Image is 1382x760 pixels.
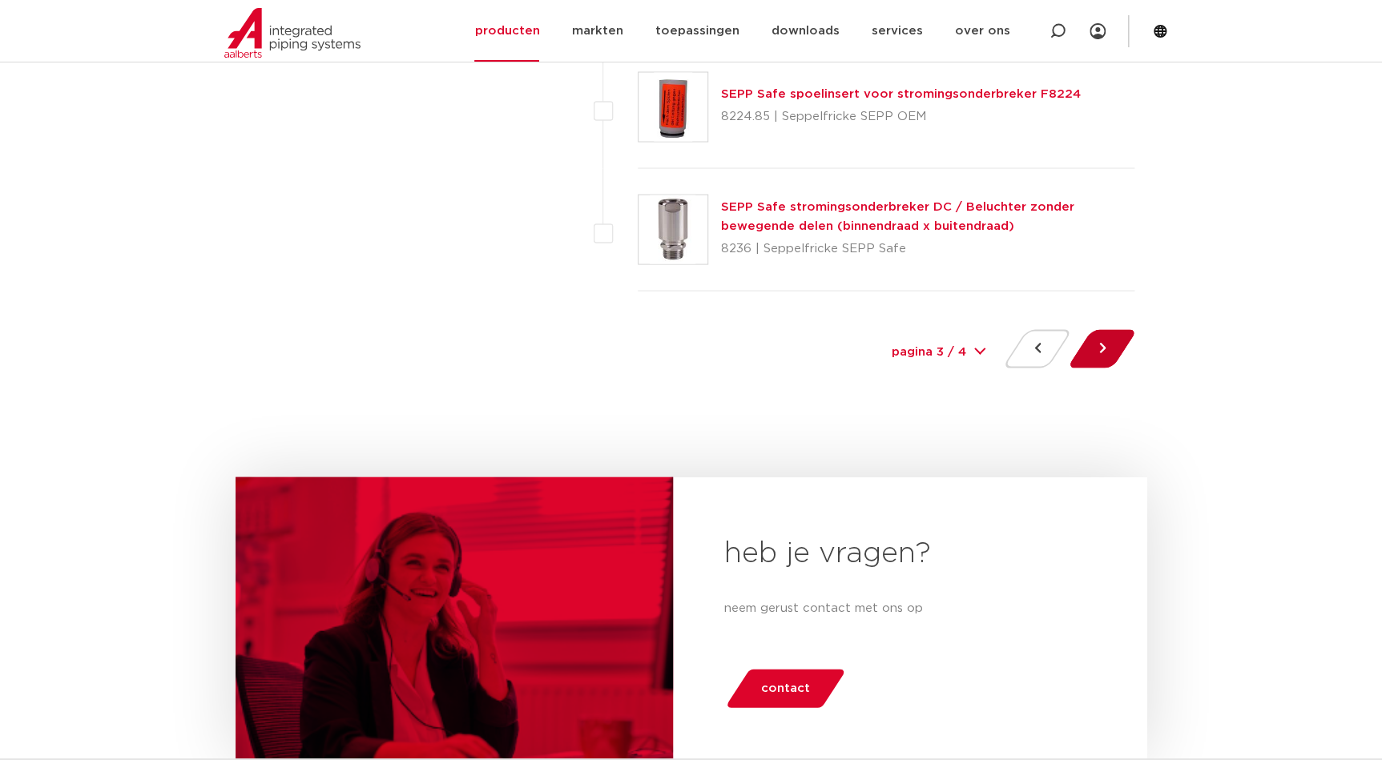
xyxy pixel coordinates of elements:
[639,195,707,263] img: Thumbnail for SEPP Safe stromingsonderbreker DC / Beluchter zonder bewegende delen (binnendraad x...
[761,675,810,701] span: contact
[721,200,1074,231] a: SEPP Safe stromingsonderbreker DC / Beluchter zonder bewegende delen (binnendraad x buitendraad)
[724,669,846,707] a: contact
[721,103,1081,129] p: 8224.85 | Seppelfricke SEPP OEM
[639,72,707,141] img: Thumbnail for SEPP Safe spoelinsert voor stromingsonderbreker F8224
[721,87,1081,99] a: SEPP Safe spoelinsert voor stromingsonderbreker F8224
[724,534,1096,573] h2: heb je vragen?
[724,598,1096,617] p: neem gerust contact met ons op
[721,235,1135,261] p: 8236 | Seppelfricke SEPP Safe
